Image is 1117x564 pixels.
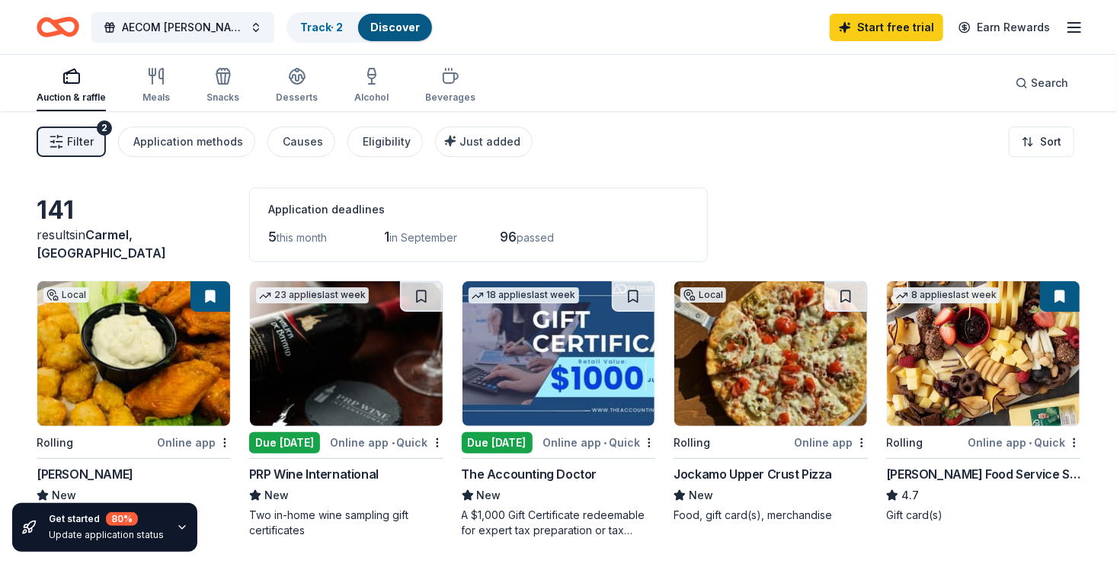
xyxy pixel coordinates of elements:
a: Home [37,9,79,45]
img: Image for Jockamo Upper Crust Pizza [674,281,867,426]
div: results [37,226,231,262]
img: Image for Gordon Food Service Store [887,281,1080,426]
button: Desserts [276,61,318,111]
div: Online app Quick [968,433,1080,452]
span: • [1029,437,1032,449]
div: Due [DATE] [249,432,320,453]
a: Image for PRP Wine International23 applieslast weekDue [DATE]Online app•QuickPRP Wine Internation... [249,280,443,538]
button: Meals [142,61,170,111]
span: Sort [1040,133,1061,151]
span: 5 [268,229,277,245]
span: • [603,437,607,449]
div: Two in-home wine sampling gift certificates [249,508,443,538]
div: Online app [157,433,231,452]
div: 80 % [106,512,138,526]
a: Image for Muldoon'sLocalRollingOnline app[PERSON_NAME]NewGift certificates [37,280,231,523]
button: Auction & raffle [37,61,106,111]
div: Online app [794,433,868,452]
span: New [264,486,289,505]
button: Track· 2Discover [286,12,434,43]
button: Filter2 [37,127,106,157]
div: Local [43,287,89,303]
button: Search [1003,68,1080,98]
div: Rolling [674,434,710,452]
button: Eligibility [347,127,423,157]
span: 1 [384,229,389,245]
div: Desserts [276,91,318,104]
span: Just added [459,135,520,148]
div: 8 applies last week [893,287,1000,303]
div: 18 applies last week [469,287,579,303]
button: Just added [435,127,533,157]
a: Image for Gordon Food Service Store8 applieslast weekRollingOnline app•Quick[PERSON_NAME] Food Se... [886,280,1080,523]
img: Image for PRP Wine International [250,281,443,426]
div: [PERSON_NAME] Food Service Store [886,465,1080,483]
div: Online app Quick [331,433,443,452]
a: Earn Rewards [949,14,1059,41]
div: Meals [142,91,170,104]
div: Alcohol [354,91,389,104]
a: Image for Jockamo Upper Crust PizzaLocalRollingOnline appJockamo Upper Crust PizzaNewFood, gift c... [674,280,868,523]
div: Application deadlines [268,200,689,219]
div: Eligibility [363,133,411,151]
div: Update application status [49,529,164,541]
a: Discover [370,21,420,34]
div: Food, gift card(s), merchandise [674,508,868,523]
span: • [392,437,395,449]
button: Alcohol [354,61,389,111]
a: Image for The Accounting Doctor18 applieslast weekDue [DATE]Online app•QuickThe Accounting Doctor... [462,280,656,538]
div: The Accounting Doctor [462,465,597,483]
div: Snacks [206,91,239,104]
button: Application methods [118,127,255,157]
span: passed [517,231,554,244]
div: Due [DATE] [462,432,533,453]
div: 2 [97,120,112,136]
div: Application methods [133,133,243,151]
div: A $1,000 Gift Certificate redeemable for expert tax preparation or tax resolution services—recipi... [462,508,656,538]
div: [PERSON_NAME] [37,465,133,483]
img: Image for Muldoon's [37,281,230,426]
div: Rolling [37,434,73,452]
div: PRP Wine International [249,465,379,483]
span: New [52,486,76,505]
button: Beverages [425,61,475,111]
span: Filter [67,133,94,151]
div: Causes [283,133,323,151]
button: Sort [1009,127,1074,157]
a: Track· 2 [300,21,343,34]
div: Beverages [425,91,475,104]
div: Online app Quick [542,433,655,452]
button: Snacks [206,61,239,111]
span: in September [389,231,457,244]
button: Causes [267,127,335,157]
div: Jockamo Upper Crust Pizza [674,465,832,483]
span: this month [277,231,327,244]
span: Carmel, [GEOGRAPHIC_DATA] [37,227,166,261]
a: Start free trial [830,14,943,41]
span: Search [1031,74,1068,92]
div: Auction & raffle [37,91,106,104]
div: Gift card(s) [886,508,1080,523]
span: 4.7 [901,486,919,505]
button: AECOM [PERSON_NAME] Golf Outing to benefit Assistance League of Indianapolis [91,12,274,43]
span: New [477,486,501,505]
div: Get started [49,512,164,526]
span: 96 [500,229,517,245]
img: Image for The Accounting Doctor [462,281,655,426]
div: 141 [37,195,231,226]
span: AECOM [PERSON_NAME] Golf Outing to benefit Assistance League of Indianapolis [122,18,244,37]
div: 23 applies last week [256,287,369,303]
div: Local [680,287,726,303]
span: New [689,486,713,505]
span: in [37,227,166,261]
div: Rolling [886,434,923,452]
